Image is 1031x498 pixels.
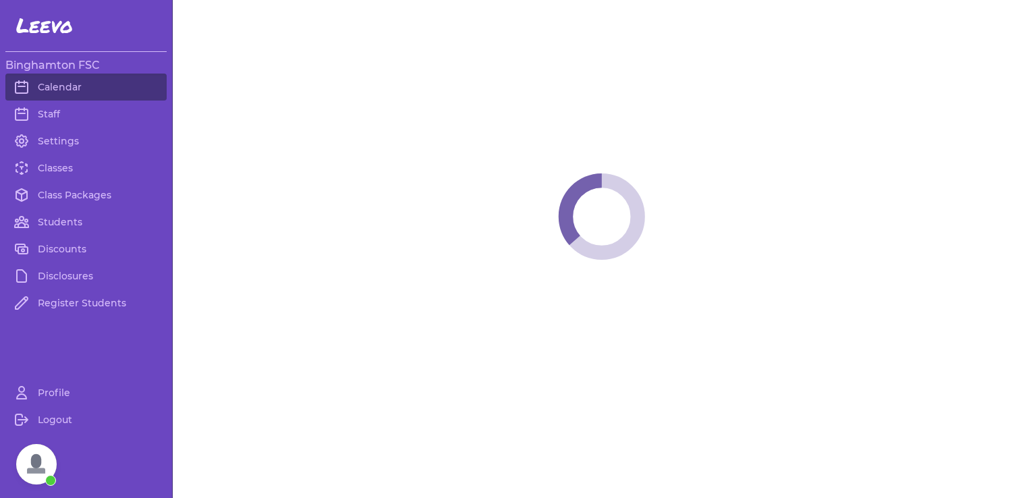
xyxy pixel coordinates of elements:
a: Discounts [5,236,167,262]
a: Profile [5,379,167,406]
span: Leevo [16,13,73,38]
a: Staff [5,101,167,128]
a: Calendar [5,74,167,101]
a: Logout [5,406,167,433]
a: Students [5,209,167,236]
div: Open chat [16,444,57,485]
a: Register Students [5,289,167,316]
a: Class Packages [5,182,167,209]
a: Disclosures [5,262,167,289]
h3: Binghamton FSC [5,57,167,74]
a: Settings [5,128,167,155]
a: Classes [5,155,167,182]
